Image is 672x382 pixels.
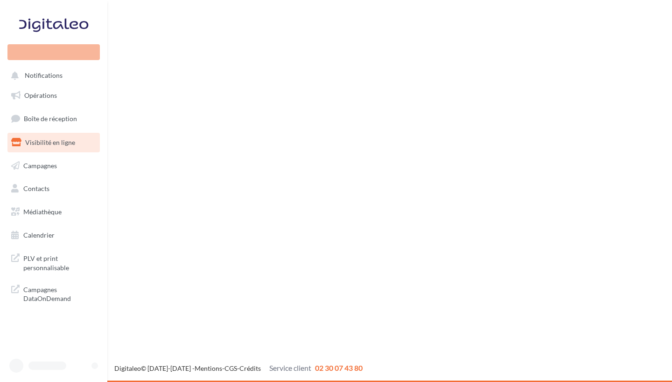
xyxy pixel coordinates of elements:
[25,72,63,80] span: Notifications
[23,208,62,216] span: Médiathèque
[6,280,102,307] a: Campagnes DataOnDemand
[315,363,363,372] span: 02 30 07 43 80
[23,184,49,192] span: Contacts
[224,364,237,372] a: CGS
[269,363,311,372] span: Service client
[6,202,102,222] a: Médiathèque
[195,364,222,372] a: Mentions
[23,161,57,169] span: Campagnes
[114,364,141,372] a: Digitaleo
[23,283,96,303] span: Campagnes DataOnDemand
[6,248,102,276] a: PLV et print personnalisable
[24,91,57,99] span: Opérations
[114,364,363,372] span: © [DATE]-[DATE] - - -
[24,115,77,123] span: Boîte de réception
[6,179,102,198] a: Contacts
[6,86,102,105] a: Opérations
[23,231,55,239] span: Calendrier
[239,364,261,372] a: Crédits
[25,138,75,146] span: Visibilité en ligne
[6,225,102,245] a: Calendrier
[23,252,96,272] span: PLV et print personnalisable
[6,133,102,152] a: Visibilité en ligne
[6,109,102,129] a: Boîte de réception
[7,44,100,60] div: Nouvelle campagne
[6,156,102,176] a: Campagnes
